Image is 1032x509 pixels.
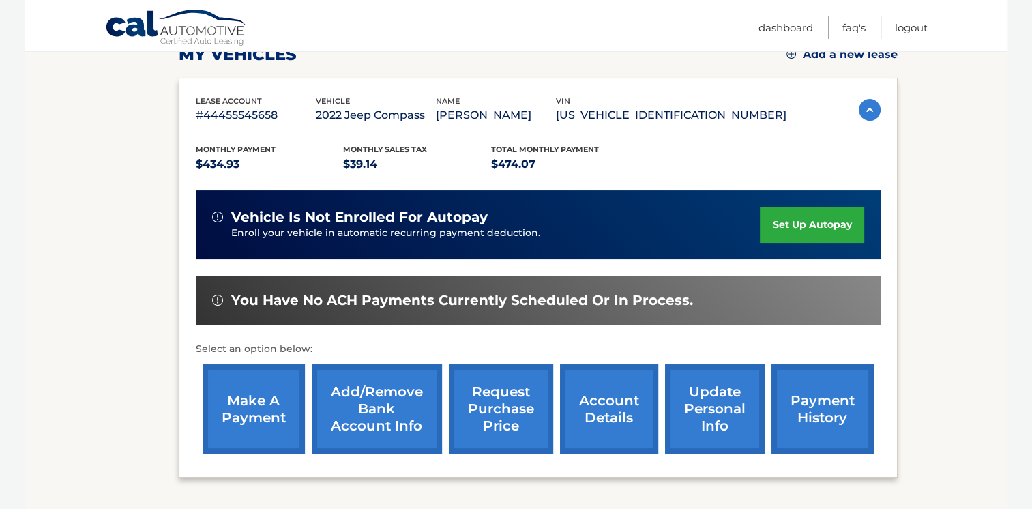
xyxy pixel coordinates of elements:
p: #44455545658 [196,106,316,125]
p: Select an option below: [196,341,881,358]
span: lease account [196,96,262,106]
span: Total Monthly Payment [491,145,599,154]
span: You have no ACH payments currently scheduled or in process. [231,292,693,309]
a: FAQ's [842,16,866,39]
h2: my vehicles [179,44,297,65]
p: [US_VEHICLE_IDENTIFICATION_NUMBER] [556,106,786,125]
a: make a payment [203,364,305,454]
p: [PERSON_NAME] [436,106,556,125]
a: Dashboard [758,16,813,39]
img: accordion-active.svg [859,99,881,121]
span: vin [556,96,570,106]
a: Add/Remove bank account info [312,364,442,454]
a: set up autopay [760,207,864,243]
span: name [436,96,460,106]
img: add.svg [786,49,796,59]
span: Monthly Payment [196,145,276,154]
span: Monthly sales Tax [343,145,427,154]
a: request purchase price [449,364,553,454]
a: account details [560,364,658,454]
span: vehicle is not enrolled for autopay [231,209,488,226]
p: 2022 Jeep Compass [316,106,436,125]
p: $39.14 [343,155,491,174]
a: payment history [771,364,874,454]
p: $434.93 [196,155,344,174]
a: Add a new lease [786,48,898,61]
img: alert-white.svg [212,212,223,222]
a: Cal Automotive [105,9,248,48]
p: $474.07 [491,155,639,174]
span: vehicle [316,96,350,106]
a: update personal info [665,364,765,454]
a: Logout [895,16,928,39]
p: Enroll your vehicle in automatic recurring payment deduction. [231,226,761,241]
img: alert-white.svg [212,295,223,306]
